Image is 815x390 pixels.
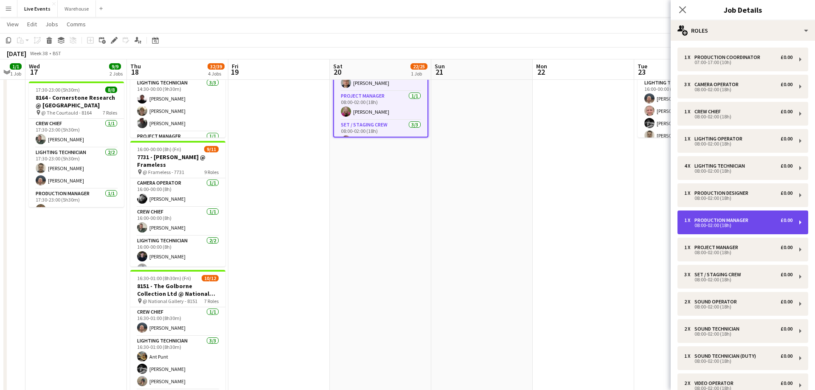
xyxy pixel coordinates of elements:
div: 3 x [684,272,694,278]
span: Mon [536,62,547,70]
div: 08:00-02:00 (18h) [684,87,793,92]
div: 07:00-17:00 (10h) [684,60,793,65]
div: Set / Staging Crew [694,272,745,278]
span: 19 [230,67,239,77]
span: 32/39 [208,63,225,70]
span: 20 [332,67,343,77]
div: £0.00 [781,326,793,332]
div: 08:00-02:00 (18h) [684,250,793,255]
span: 1/1 [10,63,22,70]
app-card-role: Project Manager1/108:00-02:00 (18h)[PERSON_NAME] [334,91,427,120]
div: Sound Operator [694,299,740,305]
app-card-role: Crew Chief1/116:00-00:00 (8h)[PERSON_NAME] [130,207,225,236]
app-card-role: Project Manager1/1 [130,132,225,160]
app-card-role: Lighting Technician3/314:30-00:00 (9h30m)[PERSON_NAME][PERSON_NAME][PERSON_NAME] [130,78,225,132]
div: Crew Chief [694,109,724,115]
app-card-role: Lighting Technician2/216:00-00:00 (8h)[PERSON_NAME][PERSON_NAME] [130,236,225,277]
app-card-role: Production Manager1/117:30-23:00 (5h30m)[PERSON_NAME] [29,189,124,218]
span: 17 [28,67,40,77]
div: £0.00 [781,190,793,196]
div: Production Manager [694,217,752,223]
app-card-role: Lighting Technician3/316:30-01:00 (8h30m)Ant Punt[PERSON_NAME][PERSON_NAME] [130,336,225,390]
h3: 8164 - Cornerstone Research @ [GEOGRAPHIC_DATA] [29,94,124,109]
div: 3 x [684,81,694,87]
div: Production Designer [694,190,752,196]
span: @ The Courtauld - 8164 [41,109,92,116]
div: £0.00 [781,136,793,142]
span: 21 [433,67,445,77]
div: 2 x [684,380,694,386]
app-card-role: Camera Operator1/116:00-00:00 (8h)[PERSON_NAME] [130,178,225,207]
div: 08:00-02:00 (18h) [684,115,793,119]
h3: 7731 - [PERSON_NAME] @ Frameless [130,153,225,168]
span: @ National Gallery - 8151 [143,298,197,304]
app-card-role: Crew Chief1/116:30-01:00 (8h30m)[PERSON_NAME] [130,307,225,336]
app-card-role: Lighting Technician5/516:00-00:00 (8h)[PERSON_NAME][PERSON_NAME][PERSON_NAME][PERSON_NAME] [638,78,733,156]
div: [DATE] [7,49,26,58]
div: 1 x [684,244,694,250]
span: 23 [636,67,647,77]
div: 2 x [684,299,694,305]
span: @ Frameless - 7731 [143,169,184,175]
div: £0.00 [781,380,793,386]
button: Live Events [17,0,58,17]
span: Edit [27,20,37,28]
div: 1 x [684,353,694,359]
div: Lighting Operator [694,136,746,142]
span: Tue [638,62,647,70]
div: 08:00-02:00 (18h) [684,142,793,146]
div: 1 x [684,54,694,60]
div: 1 Job [10,70,21,77]
span: 17:30-23:00 (5h30m) [36,87,80,93]
div: Project Manager [694,244,742,250]
div: 08:00-02:00 (18h) [684,223,793,227]
div: 17:30-23:00 (5h30m)8/88164 - Cornerstone Research @ [GEOGRAPHIC_DATA] @ The Courtauld - 81647 Rol... [29,81,124,207]
span: Sun [435,62,445,70]
div: £0.00 [781,244,793,250]
div: 4 Jobs [208,70,224,77]
span: 22 [535,67,547,77]
div: 4 x [684,163,694,169]
div: 1 Job [411,70,427,77]
div: 2 Jobs [110,70,123,77]
a: Edit [24,19,40,30]
div: Lighting Technician [694,163,748,169]
div: Roles [671,20,815,41]
div: 08:00-02:00 (18h) [684,196,793,200]
span: 9/9 [109,63,121,70]
div: 08:00-02:00 (18h) [684,332,793,336]
div: £0.00 [781,353,793,359]
div: Video Operator [694,380,737,386]
span: 7 Roles [204,298,219,304]
span: 7 Roles [103,109,117,116]
span: View [7,20,19,28]
div: 1 x [684,190,694,196]
app-job-card: 16:00-00:00 (8h) (Fri)9/117731 - [PERSON_NAME] @ Frameless @ Frameless - 77319 RolesCamera Operat... [130,141,225,267]
h3: Job Details [671,4,815,15]
div: 08:00-02:00 (18h) [684,169,793,173]
div: £0.00 [781,54,793,60]
div: 1 x [684,217,694,223]
button: Warehouse [58,0,96,17]
div: 08:00-02:00 (18h) [684,359,793,363]
span: 8/8 [105,87,117,93]
span: 9/11 [204,146,219,152]
span: Comms [67,20,86,28]
span: Wed [29,62,40,70]
div: 1 x [684,136,694,142]
div: Sound Technician (Duty) [694,353,759,359]
div: £0.00 [781,109,793,115]
div: £0.00 [781,299,793,305]
app-card-role: Set / Staging Crew3/308:00-02:00 (18h)[PERSON_NAME] [334,120,427,174]
app-card-role: Lighting Technician2/217:30-23:00 (5h30m)[PERSON_NAME][PERSON_NAME] [29,148,124,189]
div: £0.00 [781,163,793,169]
a: Comms [63,19,89,30]
span: Week 38 [28,50,49,56]
div: Camera Operator [694,81,742,87]
a: View [3,19,22,30]
div: 1 x [684,109,694,115]
div: £0.00 [781,81,793,87]
div: BST [53,50,61,56]
span: 16:00-00:00 (8h) (Fri) [137,146,181,152]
